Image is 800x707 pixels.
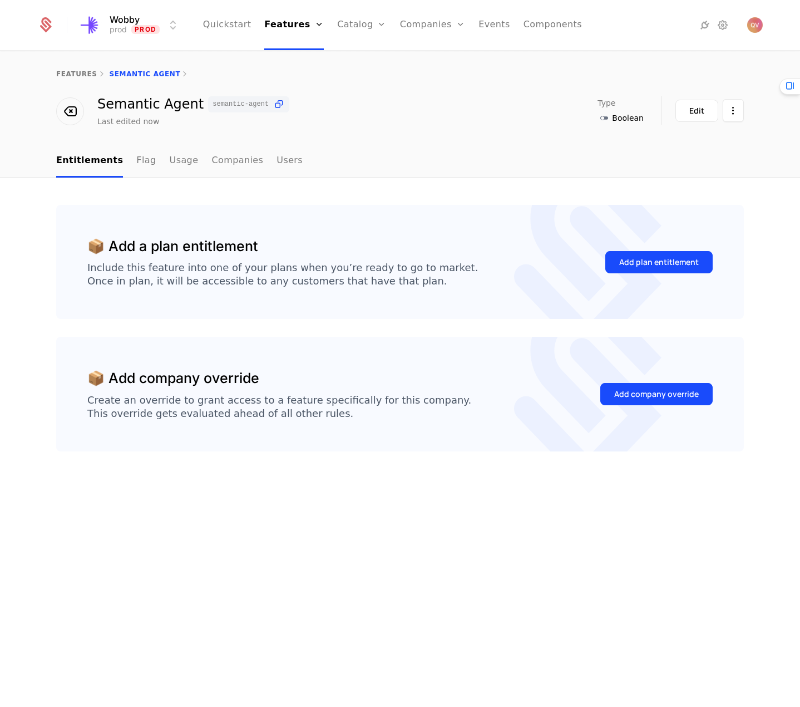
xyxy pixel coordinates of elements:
a: Usage [170,145,199,178]
div: Include this feature into one of your plans when you’re ready to go to market. Once in plan, it w... [87,261,478,288]
button: Add plan entitlement [605,251,713,273]
span: Prod [131,25,160,34]
button: Open user button [747,17,763,33]
div: Edit [689,105,704,116]
nav: Main [56,145,744,178]
img: Wobby [77,12,104,38]
button: Select action [723,99,744,122]
div: Last edited now [97,116,159,127]
a: Integrations [698,18,712,32]
div: 📦 Add company override [87,368,259,389]
ul: Choose Sub Page [56,145,303,178]
button: Select environment [81,13,180,37]
div: Semantic Agent [97,96,289,112]
span: Wobby [110,15,140,24]
div: 📦 Add a plan entitlement [87,236,258,257]
span: semantic-agent [213,101,269,107]
span: Type [597,99,615,107]
a: Users [276,145,303,178]
div: Add plan entitlement [619,257,699,268]
a: Settings [716,18,729,32]
span: Boolean [612,112,644,124]
a: features [56,70,97,78]
img: Quinten Verhelst [747,17,763,33]
div: prod [110,24,127,35]
a: Flag [136,145,156,178]
a: Companies [211,145,263,178]
div: Add company override [614,389,699,400]
button: Edit [675,100,718,122]
a: Entitlements [56,145,123,178]
button: Add company override [600,383,713,405]
div: Create an override to grant access to a feature specifically for this company. This override gets... [87,394,471,420]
